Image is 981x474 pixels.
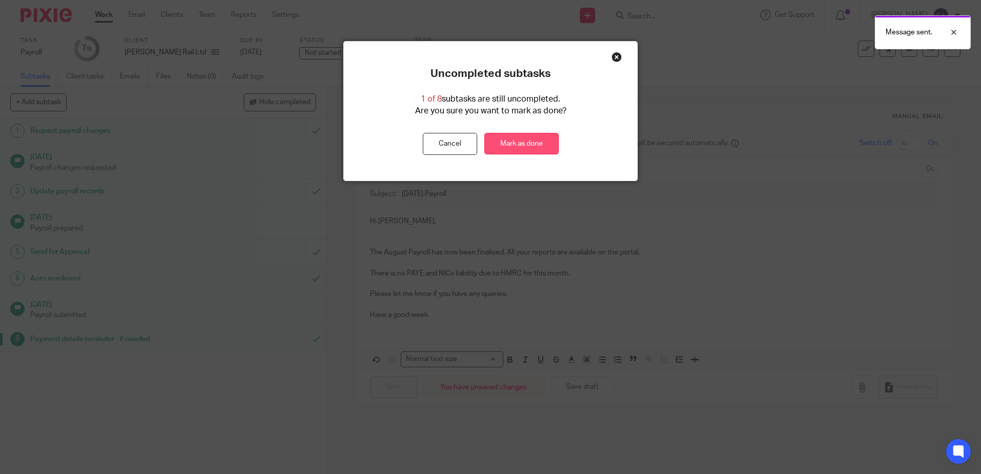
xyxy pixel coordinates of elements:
[430,67,551,81] p: Uncompleted subtasks
[886,27,932,37] p: Message sent.
[415,105,566,117] p: Are you sure you want to mark as done?
[421,93,560,105] p: subtasks are still uncompleted.
[612,52,622,62] div: Close this dialog window
[423,133,477,155] button: Cancel
[484,133,559,155] a: Mark as done
[421,95,442,103] span: 1 of 8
